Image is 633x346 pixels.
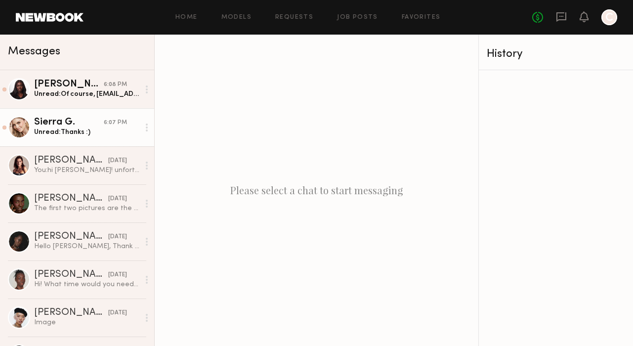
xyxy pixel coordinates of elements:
[221,14,252,21] a: Models
[275,14,313,21] a: Requests
[104,118,127,128] div: 6:07 PM
[34,232,108,242] div: [PERSON_NAME]
[108,194,127,204] div: [DATE]
[402,14,441,21] a: Favorites
[34,118,104,128] div: Sierra G.
[34,156,108,166] div: [PERSON_NAME]
[34,166,139,175] div: You: hi [PERSON_NAME]! unfortunately that date is locked in, but we'll keep you in mind for futur...
[34,280,139,289] div: Hi! What time would you need me on 10/15? Also yes I can send a photo of my hands shortly. Also w...
[34,89,139,99] div: Unread: Of course, [EMAIL_ADDRESS][DOMAIN_NAME]!
[487,48,625,60] div: History
[108,156,127,166] div: [DATE]
[34,80,104,89] div: [PERSON_NAME]
[108,232,127,242] div: [DATE]
[601,9,617,25] a: C
[34,194,108,204] div: [PERSON_NAME]
[175,14,198,21] a: Home
[34,308,108,318] div: [PERSON_NAME]
[8,46,60,57] span: Messages
[155,35,478,346] div: Please select a chat to start messaging
[34,242,139,251] div: Hello [PERSON_NAME], Thank you for reaching out! I do have full availability on [DATE]. The only ...
[108,308,127,318] div: [DATE]
[337,14,378,21] a: Job Posts
[104,80,127,89] div: 6:08 PM
[108,270,127,280] div: [DATE]
[34,204,139,213] div: The first two pictures are the same hand. One is with a back makeup touchup I did to cover up I c...
[34,318,139,327] div: Image
[34,128,139,137] div: Unread: Thanks :)
[34,270,108,280] div: [PERSON_NAME]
